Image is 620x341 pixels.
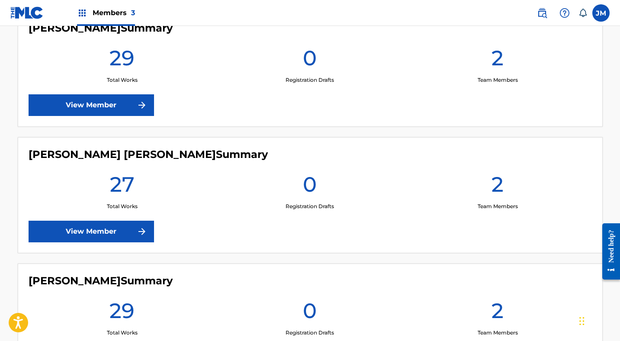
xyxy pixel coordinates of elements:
img: search [537,8,547,18]
a: View Member [29,94,154,116]
a: Public Search [533,4,551,22]
div: User Menu [592,4,610,22]
iframe: Resource Center [596,217,620,286]
img: MLC Logo [10,6,44,19]
p: Team Members [478,76,518,84]
div: Notifications [578,9,587,17]
p: Total Works [107,76,138,84]
h4: VICTOR VIRAMONTES-PATTISON [29,274,173,287]
img: f7272a7cc735f4ea7f67.svg [137,226,147,237]
p: Team Members [478,329,518,337]
p: Registration Drafts [286,203,334,210]
h1: 2 [492,171,504,203]
img: f7272a7cc735f4ea7f67.svg [137,100,147,110]
span: 3 [131,9,135,17]
h1: 2 [492,298,504,329]
div: Drag [579,308,585,334]
h1: 0 [303,45,317,76]
img: Top Rightsholders [77,8,87,18]
p: Registration Drafts [286,76,334,84]
h1: 0 [303,171,317,203]
div: Help [556,4,573,22]
h4: JESSE FRIMMEL [29,22,173,35]
h4: MATTHEW JAMES FOWLER [29,148,268,161]
p: Team Members [478,203,518,210]
span: Members [93,8,135,18]
img: help [559,8,570,18]
p: Total Works [107,203,138,210]
a: View Member [29,221,154,242]
p: Total Works [107,329,138,337]
h1: 29 [109,45,135,76]
p: Registration Drafts [286,329,334,337]
h1: 0 [303,298,317,329]
h1: 27 [110,171,135,203]
h1: 29 [109,298,135,329]
h1: 2 [492,45,504,76]
iframe: Chat Widget [577,299,620,341]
